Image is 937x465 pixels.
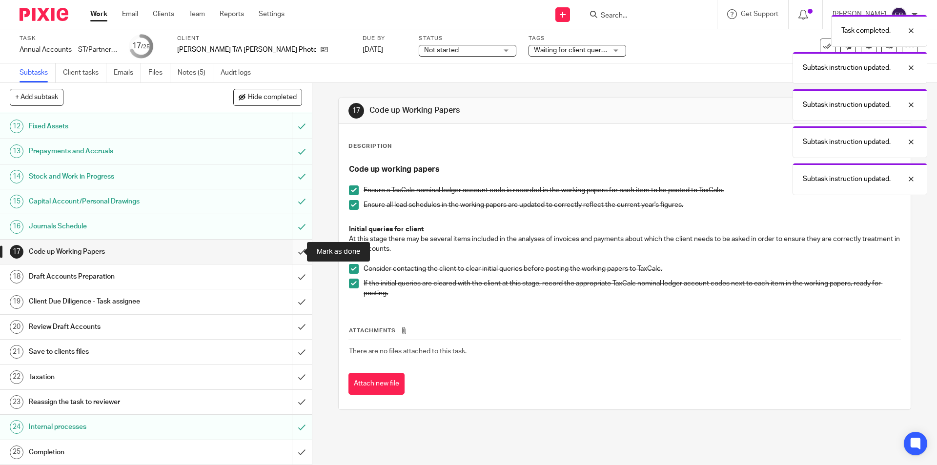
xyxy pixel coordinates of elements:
[10,345,23,359] div: 21
[803,63,891,73] p: Subtask instruction updated.
[29,294,198,309] h1: Client Due Diligence - Task assignee
[20,45,117,55] div: Annual Accounts – ST/Partnership - Manual 1.9.22 - 05.04.24
[349,234,900,254] p: At this stage there may be several items included in the analyses of invoices and payments about ...
[10,320,23,334] div: 20
[348,373,405,395] button: Attach new file
[10,170,23,183] div: 14
[29,219,198,234] h1: Journals Schedule
[259,9,285,19] a: Settings
[29,344,198,359] h1: Save to clients files
[364,264,900,274] p: Consider contacting the client to clear initial queries before posting the working papers to TaxC...
[803,100,891,110] p: Subtask instruction updated.
[20,35,117,42] label: Task
[10,445,23,459] div: 25
[10,245,23,259] div: 17
[178,63,213,82] a: Notes (5)
[220,9,244,19] a: Reports
[90,9,107,19] a: Work
[122,9,138,19] a: Email
[10,370,23,384] div: 22
[364,200,900,210] p: Ensure all lead schedules in the working papers are updated to correctly reflect the current year...
[891,7,907,22] img: svg%3E
[10,195,23,208] div: 15
[803,137,891,147] p: Subtask instruction updated.
[10,420,23,434] div: 24
[10,144,23,158] div: 13
[29,144,198,159] h1: Prepayments and Accruals
[363,46,383,53] span: [DATE]
[29,119,198,134] h1: Fixed Assets
[153,9,174,19] a: Clients
[10,270,23,283] div: 18
[20,45,117,55] div: Annual Accounts – ST/Partnership - Manual [DATE] - [DATE]
[29,420,198,434] h1: Internal processes
[363,35,407,42] label: Due by
[10,120,23,133] div: 12
[348,103,364,119] div: 17
[349,348,467,355] span: There are no files attached to this task.
[141,44,150,49] small: /25
[29,169,198,184] h1: Stock and Work in Progress
[349,328,396,333] span: Attachments
[29,269,198,284] h1: Draft Accounts Preparation
[803,174,891,184] p: Subtask instruction updated.
[29,445,198,460] h1: Completion
[29,320,198,334] h1: Review Draft Accounts
[369,105,646,116] h1: Code up Working Papers
[233,89,302,105] button: Hide completed
[364,279,900,299] p: If the initial queries are cleared with the client at this stage, record the appropriate TaxCalc ...
[364,185,900,195] p: Ensure a TaxCalc nominal ledger account code is recorded in the working papers for each item to b...
[10,395,23,409] div: 23
[424,47,459,54] span: Not started
[177,35,350,42] label: Client
[29,370,198,384] h1: Taxation
[419,35,516,42] label: Status
[114,63,141,82] a: Emails
[221,63,258,82] a: Audit logs
[841,26,891,36] p: Task completed.
[29,244,198,259] h1: Code up Working Papers
[189,9,205,19] a: Team
[20,8,68,21] img: Pixie
[10,220,23,234] div: 16
[20,63,56,82] a: Subtasks
[132,40,150,52] div: 17
[148,63,170,82] a: Files
[349,165,440,173] strong: Code up working papers
[29,194,198,209] h1: Capital Account/Personal Drawings
[29,395,198,409] h1: Reassign the task to reviewer
[10,295,23,309] div: 19
[177,45,316,55] p: [PERSON_NAME] T/A [PERSON_NAME] Photography
[248,94,297,101] span: Hide completed
[10,89,63,105] button: + Add subtask
[63,63,106,82] a: Client tasks
[349,226,424,233] strong: Initial queries for client
[348,142,392,150] p: Description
